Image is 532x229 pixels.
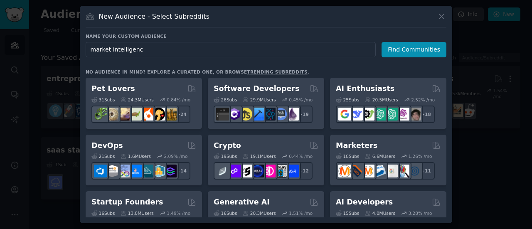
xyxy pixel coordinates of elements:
h2: Startup Founders [91,197,163,207]
div: 15 Sub s [336,210,359,216]
img: azuredevops [94,165,107,177]
button: Find Communities [382,42,446,57]
div: 19.1M Users [243,153,276,159]
input: Pick a short name, like "Digital Marketers" or "Movie-Goers" [86,42,376,57]
img: bigseo [350,165,363,177]
div: 1.49 % /mo [167,210,190,216]
img: herpetology [94,108,107,121]
div: 16 Sub s [214,210,237,216]
div: 0.44 % /mo [289,153,313,159]
div: 24.3M Users [121,97,153,103]
div: 20.3M Users [243,210,276,216]
img: aws_cdk [152,165,165,177]
img: ballpython [106,108,118,121]
div: 25 Sub s [336,97,359,103]
img: 0xPolygon [228,165,241,177]
div: 3.28 % /mo [409,210,432,216]
img: Emailmarketing [373,165,386,177]
img: PlatformEngineers [164,165,177,177]
div: + 19 [295,106,313,123]
img: elixir [286,108,299,121]
div: + 14 [173,162,190,180]
div: 13.8M Users [121,210,153,216]
img: chatgpt_promptDesign [373,108,386,121]
img: web3 [251,165,264,177]
h2: AI Developers [336,197,393,207]
div: + 12 [295,162,313,180]
img: PetAdvice [152,108,165,121]
img: MarketingResearch [397,165,409,177]
div: + 11 [417,162,435,180]
div: 29.9M Users [243,97,276,103]
img: DevOpsLinks [129,165,142,177]
img: AWS_Certified_Experts [106,165,118,177]
img: CryptoNews [274,165,287,177]
img: csharp [228,108,241,121]
a: trending subreddits [247,69,307,74]
img: GoogleGeminiAI [338,108,351,121]
div: 16 Sub s [91,210,115,216]
h2: Software Developers [214,84,299,94]
h2: Marketers [336,140,377,151]
div: + 24 [173,106,190,123]
h3: Name your custom audience [86,33,446,39]
img: leopardgeckos [117,108,130,121]
div: 19 Sub s [214,153,237,159]
img: dogbreed [164,108,177,121]
h2: Pet Lovers [91,84,135,94]
div: 2.52 % /mo [411,97,435,103]
img: ethstaker [239,165,252,177]
div: 1.26 % /mo [409,153,432,159]
img: Docker_DevOps [117,165,130,177]
img: OnlineMarketing [408,165,421,177]
img: OpenAIDev [397,108,409,121]
h2: Generative AI [214,197,270,207]
div: 26 Sub s [214,97,237,103]
div: 1.6M Users [121,153,151,159]
div: 20.5M Users [365,97,398,103]
div: 0.45 % /mo [289,97,313,103]
div: 6.6M Users [365,153,395,159]
img: reactnative [263,108,276,121]
div: 4.0M Users [365,210,395,216]
div: 1.51 % /mo [289,210,313,216]
h2: DevOps [91,140,123,151]
img: learnjavascript [239,108,252,121]
img: AItoolsCatalog [362,108,374,121]
img: AskMarketing [362,165,374,177]
div: 31 Sub s [91,97,115,103]
div: 2.09 % /mo [164,153,188,159]
div: 18 Sub s [336,153,359,159]
img: ArtificalIntelligence [408,108,421,121]
img: googleads [385,165,398,177]
img: turtle [129,108,142,121]
h2: Crypto [214,140,241,151]
img: ethfinance [216,165,229,177]
h2: AI Enthusiasts [336,84,394,94]
img: AskComputerScience [274,108,287,121]
div: 21 Sub s [91,153,115,159]
img: cockatiel [140,108,153,121]
img: content_marketing [338,165,351,177]
img: DeepSeek [350,108,363,121]
div: 0.84 % /mo [167,97,190,103]
img: defi_ [286,165,299,177]
div: + 18 [417,106,435,123]
img: defiblockchain [263,165,276,177]
h3: New Audience - Select Subreddits [99,12,209,21]
img: chatgpt_prompts_ [385,108,398,121]
img: iOSProgramming [251,108,264,121]
img: software [216,108,229,121]
img: platformengineering [140,165,153,177]
div: No audience in mind? Explore a curated one, or browse . [86,69,309,75]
